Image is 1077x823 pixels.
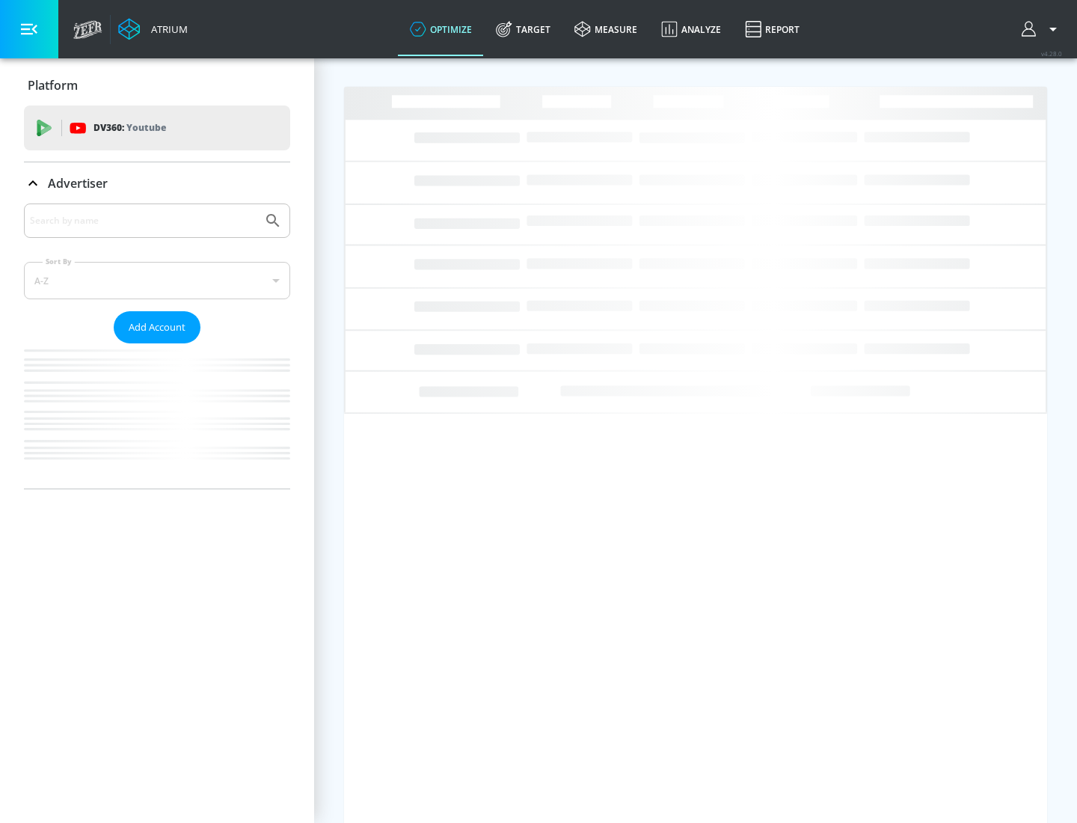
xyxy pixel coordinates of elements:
button: Add Account [114,311,200,343]
a: optimize [398,2,484,56]
nav: list of Advertiser [24,343,290,489]
div: Advertiser [24,204,290,489]
a: Atrium [118,18,188,40]
p: Platform [28,77,78,94]
span: v 4.28.0 [1041,49,1062,58]
p: DV360: [93,120,166,136]
a: Target [484,2,562,56]
a: measure [562,2,649,56]
div: A-Z [24,262,290,299]
p: Youtube [126,120,166,135]
div: Platform [24,64,290,106]
div: DV360: Youtube [24,105,290,150]
input: Search by name [30,211,257,230]
a: Analyze [649,2,733,56]
label: Sort By [43,257,75,266]
div: Atrium [145,22,188,36]
a: Report [733,2,811,56]
p: Advertiser [48,175,108,192]
span: Add Account [129,319,185,336]
div: Advertiser [24,162,290,204]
